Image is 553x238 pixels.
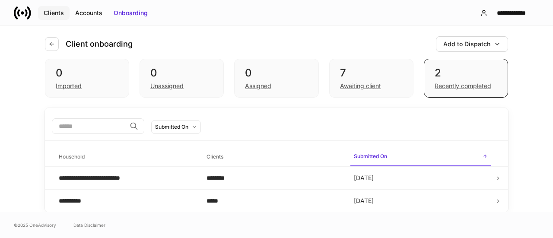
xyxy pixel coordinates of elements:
[435,66,497,80] div: 2
[340,66,403,80] div: 7
[56,66,118,80] div: 0
[38,6,70,20] button: Clients
[55,148,196,166] span: Household
[340,82,381,90] div: Awaiting client
[155,123,188,131] div: Submitted On
[435,82,491,90] div: Recently completed
[45,59,129,98] div: 0Imported
[14,222,56,228] span: © 2025 OneAdvisory
[354,152,387,160] h6: Submitted On
[245,66,308,80] div: 0
[75,9,102,17] div: Accounts
[234,59,318,98] div: 0Assigned
[151,120,201,134] button: Submitted On
[436,36,508,52] button: Add to Dispatch
[350,148,491,166] span: Submitted On
[347,167,495,190] td: [DATE]
[44,9,64,17] div: Clients
[59,152,85,161] h6: Household
[66,39,133,49] h4: Client onboarding
[108,6,153,20] button: Onboarding
[245,82,271,90] div: Assigned
[347,190,495,213] td: [DATE]
[443,40,490,48] div: Add to Dispatch
[207,152,223,161] h6: Clients
[114,9,148,17] div: Onboarding
[424,59,508,98] div: 2Recently completed
[140,59,224,98] div: 0Unassigned
[329,59,413,98] div: 7Awaiting client
[56,82,82,90] div: Imported
[150,66,213,80] div: 0
[70,6,108,20] button: Accounts
[150,82,184,90] div: Unassigned
[203,148,344,166] span: Clients
[73,222,105,228] a: Data Disclaimer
